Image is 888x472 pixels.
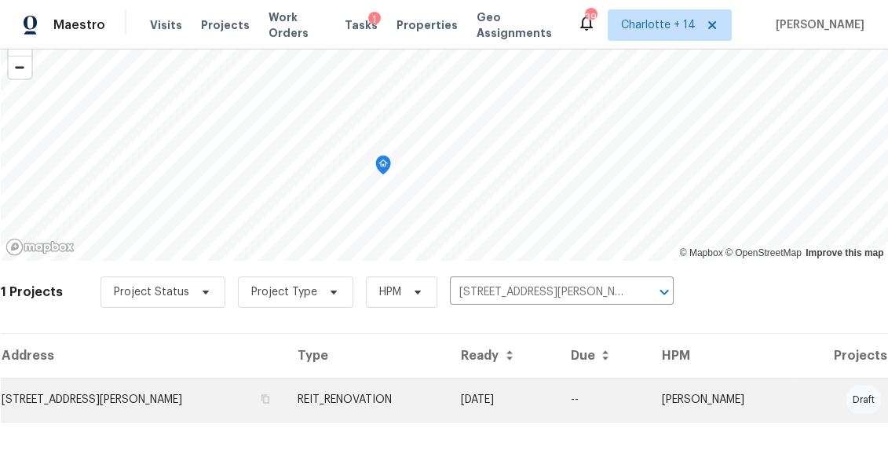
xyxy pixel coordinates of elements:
span: Tasks [345,20,378,31]
canvas: Map [1,25,888,261]
span: Properties [396,17,458,33]
span: Projects [201,17,250,33]
div: Map marker [375,156,391,180]
button: Copy Address [258,392,272,406]
a: Improve this map [806,247,883,258]
td: [DATE] [448,378,558,422]
span: Visits [150,17,182,33]
td: [PERSON_NAME] [649,378,796,422]
th: HPM [649,334,796,378]
a: Mapbox homepage [5,238,75,256]
td: [STREET_ADDRESS][PERSON_NAME] [1,378,286,422]
span: HPM [379,284,401,300]
td: -- [557,378,649,422]
th: Type [285,334,448,378]
span: Maestro [53,17,105,33]
div: 393 [585,9,596,25]
a: Mapbox [680,247,723,258]
input: Search projects [450,280,630,305]
th: Due [557,334,649,378]
span: Project Type [251,284,317,300]
span: Work Orders [269,9,326,41]
td: REIT_RENOVATION [285,378,448,422]
button: Open [653,281,675,303]
div: draft [846,386,881,414]
h2: 1 Projects [1,284,63,300]
span: Geo Assignments [477,9,558,41]
a: OpenStreetMap [725,247,802,258]
button: Zoom out [9,56,31,79]
span: Zoom out [9,57,31,79]
th: Address [1,334,286,378]
span: Project Status [114,284,189,300]
span: Charlotte + 14 [621,17,696,33]
th: Ready [448,334,558,378]
div: 1 [368,12,381,27]
span: [PERSON_NAME] [769,17,864,33]
th: Projects [796,334,887,378]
